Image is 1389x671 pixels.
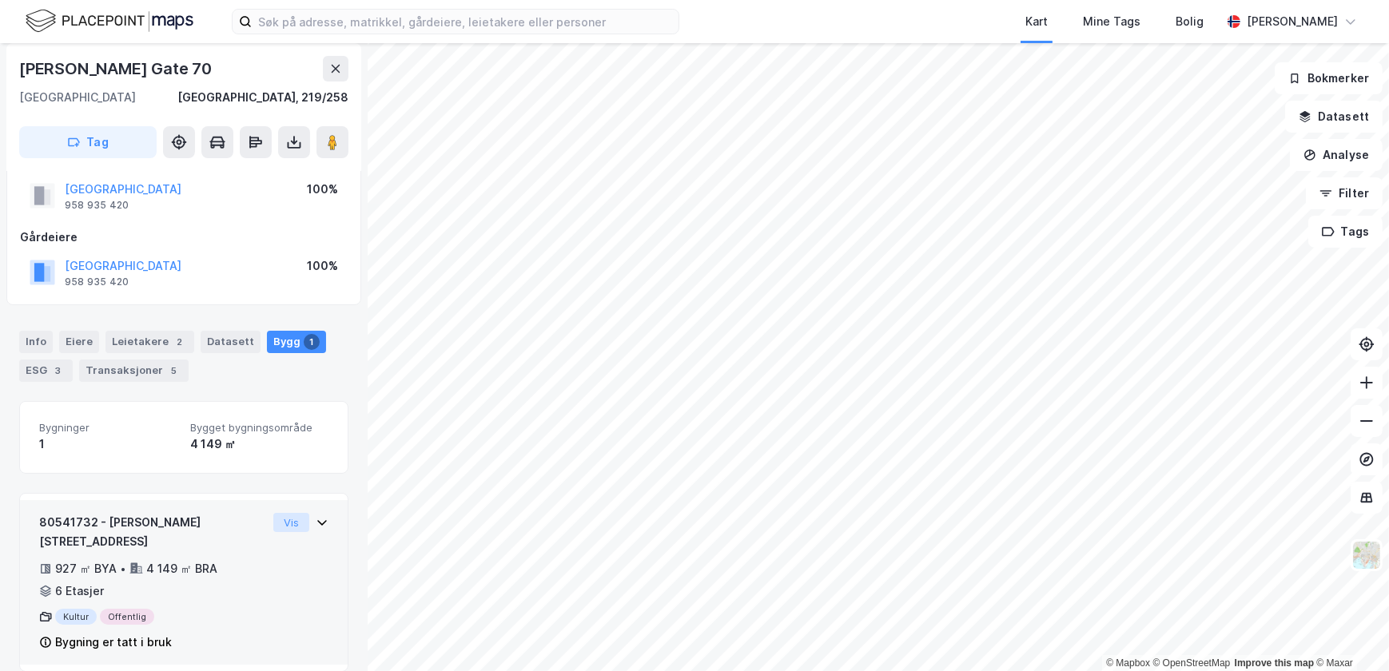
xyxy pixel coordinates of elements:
[1285,101,1383,133] button: Datasett
[39,435,177,454] div: 1
[1106,657,1150,669] a: Mapbox
[1153,657,1231,669] a: OpenStreetMap
[1308,216,1383,248] button: Tags
[252,10,679,34] input: Søk på adresse, matrikkel, gårdeiere, leietakere eller personer
[19,331,53,353] div: Info
[65,199,129,212] div: 958 935 420
[1290,139,1383,171] button: Analyse
[146,559,217,578] div: 4 149 ㎡ BRA
[1309,594,1389,671] div: Kontrollprogram for chat
[120,562,126,575] div: •
[55,559,117,578] div: 927 ㎡ BYA
[1306,177,1383,209] button: Filter
[79,359,189,382] div: Transaksjoner
[307,256,338,276] div: 100%
[39,421,177,435] span: Bygninger
[1275,62,1383,94] button: Bokmerker
[55,582,104,601] div: 6 Etasjer
[105,331,194,353] div: Leietakere
[201,331,261,353] div: Datasett
[1176,12,1204,31] div: Bolig
[19,126,157,158] button: Tag
[1247,12,1338,31] div: [PERSON_NAME]
[1351,540,1382,570] img: Z
[1235,657,1314,669] a: Improve this map
[20,228,348,247] div: Gårdeiere
[273,513,309,532] button: Vis
[19,88,136,107] div: [GEOGRAPHIC_DATA]
[1309,594,1389,671] iframe: Chat Widget
[55,633,172,652] div: Bygning er tatt i bruk
[172,334,188,350] div: 2
[190,421,328,435] span: Bygget bygningsområde
[304,334,320,350] div: 1
[1025,12,1048,31] div: Kart
[19,56,215,81] div: [PERSON_NAME] Gate 70
[190,435,328,454] div: 4 149 ㎡
[39,513,267,551] div: 80541732 - [PERSON_NAME][STREET_ADDRESS]
[166,363,182,379] div: 5
[1083,12,1140,31] div: Mine Tags
[19,359,73,382] div: ESG
[307,180,338,199] div: 100%
[267,331,326,353] div: Bygg
[26,7,193,35] img: logo.f888ab2527a4732fd821a326f86c7f29.svg
[50,363,66,379] div: 3
[65,276,129,288] div: 958 935 420
[177,88,348,107] div: [GEOGRAPHIC_DATA], 219/258
[59,331,99,353] div: Eiere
